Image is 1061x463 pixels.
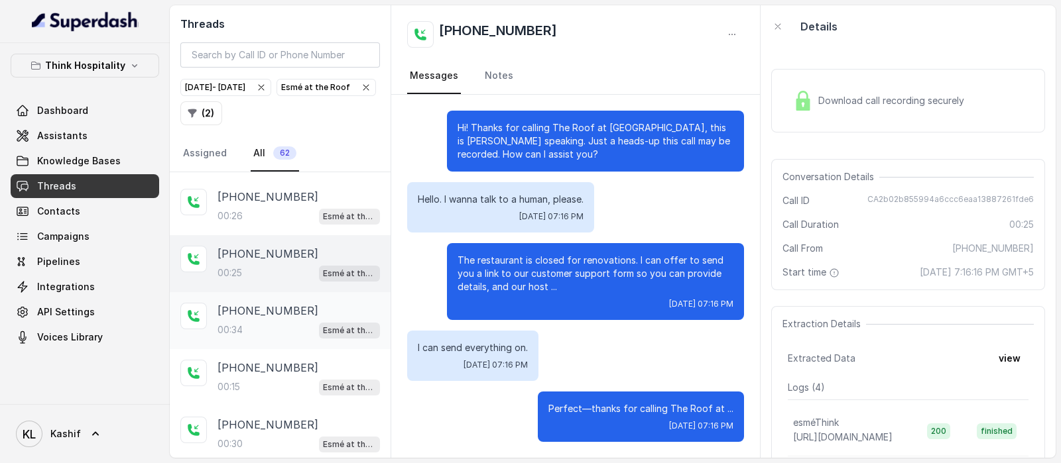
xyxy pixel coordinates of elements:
p: [PHONE_NUMBER] [218,189,318,205]
span: 200 [927,423,950,439]
span: [PHONE_NUMBER] [952,242,1034,255]
span: 00:25 [1009,218,1034,231]
p: Esmé at the Roof [323,267,376,280]
p: 00:26 [218,209,243,223]
p: Hello. I wanna talk to a human, please. [418,193,584,206]
a: Assistants [11,124,159,148]
span: Start time [782,266,842,279]
button: (2) [180,101,222,125]
button: Think Hospitality [11,54,159,77]
span: [DATE] 07:16 PM [464,360,528,370]
p: Esmé at the Roof [323,438,376,451]
span: CA2b02b855994a6ccc6eaa13887261fde6 [867,194,1034,207]
button: [DATE]- [DATE] [180,79,271,96]
span: Integrations [37,280,95,293]
span: API Settings [37,305,95,319]
p: Esmé at the Roof [323,381,376,394]
span: Threads [37,180,76,193]
span: 62 [273,146,296,160]
span: Voices Library [37,331,103,344]
a: Contacts [11,199,159,223]
a: Pipelines [11,250,159,274]
span: Knowledge Bases [37,154,121,168]
span: [DATE] 07:16 PM [519,211,584,222]
a: Integrations [11,275,159,299]
a: Messages [407,58,461,94]
p: Hi! Thanks for calling The Roof at [GEOGRAPHIC_DATA], this is [PERSON_NAME] speaking. Just a head... [458,121,733,161]
a: Knowledge Bases [11,149,159,173]
button: Esmé at the Roof [277,79,376,96]
div: Esmé at the Roof [281,81,371,94]
span: Extraction Details [782,317,866,331]
p: Think Hospitality [45,58,125,74]
span: Dashboard [37,104,88,117]
p: Details [800,19,838,34]
p: 00:34 [218,323,243,336]
img: Lock Icon [793,91,813,111]
p: Esmé at the Roof [323,324,376,337]
p: I can send everything on. [418,341,528,354]
span: Extracted Data [788,352,855,365]
span: [URL][DOMAIN_NAME] [793,431,893,442]
p: Perfect—thanks for calling The Roof at ... [548,402,733,415]
p: [PHONE_NUMBER] [218,360,318,376]
span: Campaigns [37,230,90,243]
p: [PHONE_NUMBER] [218,303,318,319]
p: [PHONE_NUMBER] [218,246,318,262]
p: Esmé at the Roof [323,210,376,223]
p: 00:25 [218,266,242,280]
h2: [PHONE_NUMBER] [439,21,557,48]
text: KL [23,427,36,441]
nav: Tabs [407,58,744,94]
span: Download call recording securely [818,94,969,107]
div: [DATE] - [DATE] [185,81,267,94]
a: Threads [11,174,159,198]
span: [DATE] 7:16:16 PM GMT+5 [920,266,1034,279]
input: Search by Call ID or Phone Number [180,42,380,68]
a: Campaigns [11,225,159,248]
a: Assigned [180,136,229,172]
span: Kashif [50,427,81,440]
a: All62 [251,136,299,172]
span: Call ID [782,194,810,207]
p: [PHONE_NUMBER] [218,417,318,433]
a: Kashif [11,415,159,452]
p: 00:15 [218,380,240,393]
img: light.svg [32,11,139,32]
a: Notes [482,58,516,94]
span: finished [977,423,1017,439]
a: Voices Library [11,325,159,349]
a: Dashboard [11,99,159,123]
span: Conversation Details [782,170,879,183]
nav: Tabs [180,136,380,172]
span: Contacts [37,205,80,218]
span: Pipelines [37,255,80,268]
p: Logs ( 4 ) [788,381,1029,394]
p: The restaurant is closed for renovations. I can offer to send you a link to our customer support ... [458,254,733,293]
p: 00:30 [218,437,243,450]
p: esméThink [793,416,839,429]
a: API Settings [11,300,159,324]
span: Call From [782,242,823,255]
span: [DATE] 07:16 PM [669,421,733,431]
span: [DATE] 07:16 PM [669,299,733,309]
button: view [991,346,1029,370]
h2: Threads [180,16,380,32]
span: Call Duration [782,218,839,231]
span: Assistants [37,129,88,142]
